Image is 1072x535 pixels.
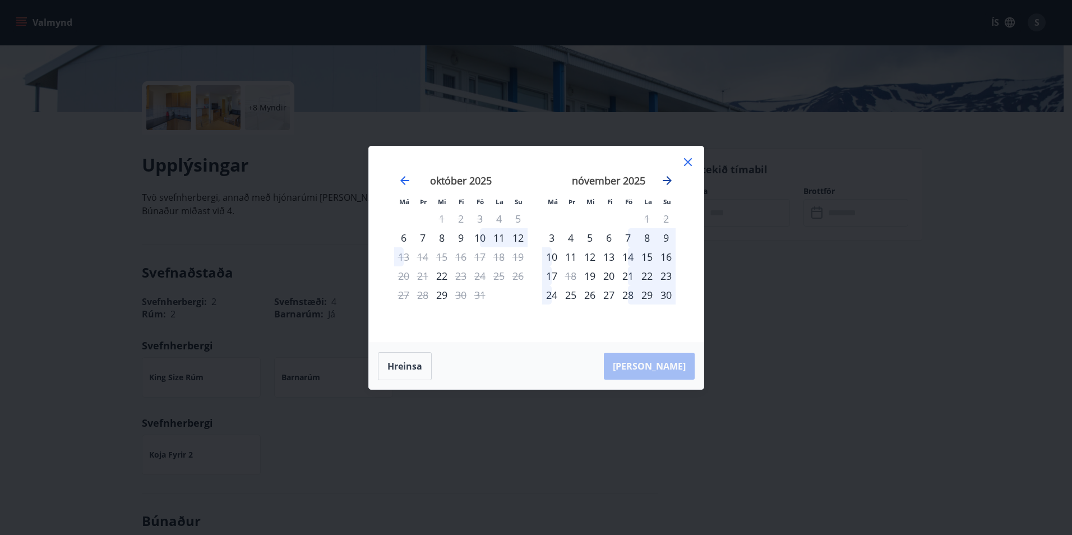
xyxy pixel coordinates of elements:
small: Mi [586,197,595,206]
td: Choose fimmtudagur, 13. nóvember 2025 as your check-in date. It’s available. [599,247,618,266]
td: Choose miðvikudagur, 12. nóvember 2025 as your check-in date. It’s available. [580,247,599,266]
div: 20 [599,266,618,285]
td: Not available. fimmtudagur, 30. október 2025 [451,285,470,305]
small: Þr [420,197,427,206]
div: Aðeins innritun í boði [432,266,451,285]
td: Choose miðvikudagur, 5. nóvember 2025 as your check-in date. It’s available. [580,228,599,247]
div: Calendar [382,160,690,329]
td: Not available. sunnudagur, 26. október 2025 [509,266,528,285]
small: Su [663,197,671,206]
div: 17 [542,266,561,285]
td: Not available. föstudagur, 31. október 2025 [470,285,489,305]
small: La [644,197,652,206]
small: La [496,197,503,206]
div: 27 [599,285,618,305]
td: Choose föstudagur, 10. október 2025 as your check-in date. It’s available. [470,228,489,247]
td: Not available. sunnudagur, 2. nóvember 2025 [657,209,676,228]
div: Move forward to switch to the next month. [660,174,674,187]
td: Not available. sunnudagur, 5. október 2025 [509,209,528,228]
div: 21 [618,266,637,285]
div: Aðeins innritun í boði [580,266,599,285]
div: 24 [542,285,561,305]
td: Not available. þriðjudagur, 21. október 2025 [413,266,432,285]
div: 13 [599,247,618,266]
td: Not available. föstudagur, 24. október 2025 [470,266,489,285]
div: 25 [561,285,580,305]
div: 5 [580,228,599,247]
small: Fö [477,197,484,206]
td: Choose miðvikudagur, 29. október 2025 as your check-in date. It’s available. [432,285,451,305]
small: Fi [607,197,613,206]
td: Not available. sunnudagur, 19. október 2025 [509,247,528,266]
small: Þr [569,197,575,206]
div: 8 [432,228,451,247]
td: Not available. þriðjudagur, 14. október 2025 [413,247,432,266]
div: 8 [637,228,657,247]
td: Choose laugardagur, 8. nóvember 2025 as your check-in date. It’s available. [637,228,657,247]
div: Aðeins innritun í boði [542,228,561,247]
td: Not available. miðvikudagur, 1. október 2025 [432,209,451,228]
td: Choose fimmtudagur, 20. nóvember 2025 as your check-in date. It’s available. [599,266,618,285]
td: Not available. föstudagur, 17. október 2025 [470,247,489,266]
button: Hreinsa [378,352,432,380]
td: Choose föstudagur, 7. nóvember 2025 as your check-in date. It’s available. [618,228,637,247]
small: Mi [438,197,446,206]
td: Choose þriðjudagur, 4. nóvember 2025 as your check-in date. It’s available. [561,228,580,247]
td: Choose þriðjudagur, 25. nóvember 2025 as your check-in date. It’s available. [561,285,580,305]
td: Choose mánudagur, 3. nóvember 2025 as your check-in date. It’s available. [542,228,561,247]
div: Aðeins útritun í boði [451,266,470,285]
td: Choose laugardagur, 22. nóvember 2025 as your check-in date. It’s available. [637,266,657,285]
div: Move backward to switch to the previous month. [398,174,412,187]
small: Su [515,197,523,206]
td: Choose fimmtudagur, 27. nóvember 2025 as your check-in date. It’s available. [599,285,618,305]
div: 11 [561,247,580,266]
td: Not available. miðvikudagur, 15. október 2025 [432,247,451,266]
td: Choose fimmtudagur, 9. október 2025 as your check-in date. It’s available. [451,228,470,247]
div: 28 [618,285,637,305]
div: 29 [637,285,657,305]
td: Choose laugardagur, 11. október 2025 as your check-in date. It’s available. [489,228,509,247]
td: Choose þriðjudagur, 7. október 2025 as your check-in date. It’s available. [413,228,432,247]
td: Choose miðvikudagur, 22. október 2025 as your check-in date. It’s available. [432,266,451,285]
div: 10 [542,247,561,266]
td: Choose mánudagur, 24. nóvember 2025 as your check-in date. It’s available. [542,285,561,305]
td: Choose föstudagur, 21. nóvember 2025 as your check-in date. It’s available. [618,266,637,285]
td: Choose föstudagur, 28. nóvember 2025 as your check-in date. It’s available. [618,285,637,305]
small: Má [548,197,558,206]
strong: október 2025 [430,174,492,187]
div: 23 [657,266,676,285]
td: Choose föstudagur, 14. nóvember 2025 as your check-in date. It’s available. [618,247,637,266]
div: 16 [657,247,676,266]
td: Choose mánudagur, 10. nóvember 2025 as your check-in date. It’s available. [542,247,561,266]
td: Choose miðvikudagur, 8. október 2025 as your check-in date. It’s available. [432,228,451,247]
td: Not available. mánudagur, 27. október 2025 [394,285,413,305]
td: Not available. föstudagur, 3. október 2025 [470,209,489,228]
td: Choose laugardagur, 29. nóvember 2025 as your check-in date. It’s available. [637,285,657,305]
small: Má [399,197,409,206]
div: 7 [413,228,432,247]
td: Choose sunnudagur, 9. nóvember 2025 as your check-in date. It’s available. [657,228,676,247]
div: 9 [451,228,470,247]
td: Choose sunnudagur, 30. nóvember 2025 as your check-in date. It’s available. [657,285,676,305]
td: Choose miðvikudagur, 26. nóvember 2025 as your check-in date. It’s available. [580,285,599,305]
td: Choose miðvikudagur, 19. nóvember 2025 as your check-in date. It’s available. [580,266,599,285]
td: Choose sunnudagur, 16. nóvember 2025 as your check-in date. It’s available. [657,247,676,266]
td: Not available. þriðjudagur, 28. október 2025 [413,285,432,305]
div: 4 [561,228,580,247]
div: 6 [599,228,618,247]
td: Not available. mánudagur, 20. október 2025 [394,266,413,285]
div: 7 [618,228,637,247]
td: Choose laugardagur, 15. nóvember 2025 as your check-in date. It’s available. [637,247,657,266]
td: Not available. mánudagur, 13. október 2025 [394,247,413,266]
strong: nóvember 2025 [572,174,645,187]
td: Not available. fimmtudagur, 2. október 2025 [451,209,470,228]
td: Choose þriðjudagur, 11. nóvember 2025 as your check-in date. It’s available. [561,247,580,266]
td: Choose fimmtudagur, 6. nóvember 2025 as your check-in date. It’s available. [599,228,618,247]
td: Not available. laugardagur, 4. október 2025 [489,209,509,228]
div: Aðeins innritun í boði [394,228,413,247]
div: Aðeins útritun í boði [394,247,413,266]
td: Not available. þriðjudagur, 18. nóvember 2025 [561,266,580,285]
td: Choose mánudagur, 6. október 2025 as your check-in date. It’s available. [394,228,413,247]
td: Not available. laugardagur, 1. nóvember 2025 [637,209,657,228]
div: Aðeins innritun í boði [432,285,451,305]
